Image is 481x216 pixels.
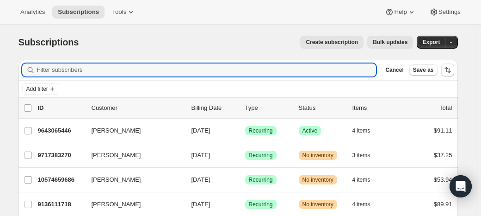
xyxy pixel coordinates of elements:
[38,124,452,137] div: 9643065446[PERSON_NAME][DATE]SuccessRecurringSuccessActive4 items$91.11
[15,6,50,19] button: Analytics
[382,64,407,76] button: Cancel
[38,175,84,184] p: 10574659686
[58,8,99,16] span: Subscriptions
[434,201,452,208] span: $89.91
[379,6,421,19] button: Help
[300,36,364,49] button: Create subscription
[302,127,318,134] span: Active
[249,127,273,134] span: Recurring
[299,103,345,113] p: Status
[352,173,381,186] button: 4 items
[38,149,452,162] div: 9717383270[PERSON_NAME][DATE]SuccessRecurringWarningNo inventory3 items$37.25
[20,8,45,16] span: Analytics
[249,152,273,159] span: Recurring
[38,126,84,135] p: 9643065446
[245,103,291,113] div: Type
[26,85,48,93] span: Add filter
[422,38,440,46] span: Export
[249,201,273,208] span: Recurring
[191,176,210,183] span: [DATE]
[450,175,472,197] div: Open Intercom Messenger
[434,152,452,159] span: $37.25
[86,197,179,212] button: [PERSON_NAME]
[191,201,210,208] span: [DATE]
[441,64,454,76] button: Sort the results
[385,66,403,74] span: Cancel
[38,200,84,209] p: 9136111718
[92,151,141,160] span: [PERSON_NAME]
[352,149,381,162] button: 3 items
[38,173,452,186] div: 10574659686[PERSON_NAME][DATE]SuccessRecurringWarningNo inventory4 items$53.94
[92,126,141,135] span: [PERSON_NAME]
[352,103,399,113] div: Items
[38,103,84,113] p: ID
[424,6,466,19] button: Settings
[106,6,141,19] button: Tools
[306,38,358,46] span: Create subscription
[409,64,438,76] button: Save as
[352,176,370,184] span: 4 items
[38,198,452,211] div: 9136111718[PERSON_NAME][DATE]SuccessRecurringWarningNo inventory4 items$89.91
[112,8,126,16] span: Tools
[92,200,141,209] span: [PERSON_NAME]
[434,127,452,134] span: $91.11
[38,103,452,113] div: IDCustomerBilling DateTypeStatusItemsTotal
[52,6,105,19] button: Subscriptions
[373,38,407,46] span: Bulk updates
[302,152,333,159] span: No inventory
[352,198,381,211] button: 4 items
[38,151,84,160] p: 9717383270
[439,103,452,113] p: Total
[191,127,210,134] span: [DATE]
[37,64,376,76] input: Filter subscribers
[417,36,445,49] button: Export
[394,8,407,16] span: Help
[302,176,333,184] span: No inventory
[438,8,461,16] span: Settings
[352,152,370,159] span: 3 items
[92,103,184,113] p: Customer
[367,36,413,49] button: Bulk updates
[92,175,141,184] span: [PERSON_NAME]
[302,201,333,208] span: No inventory
[413,66,434,74] span: Save as
[22,83,59,95] button: Add filter
[86,172,179,187] button: [PERSON_NAME]
[18,37,79,47] span: Subscriptions
[352,127,370,134] span: 4 items
[352,201,370,208] span: 4 items
[434,176,452,183] span: $53.94
[352,124,381,137] button: 4 items
[191,103,238,113] p: Billing Date
[86,148,179,163] button: [PERSON_NAME]
[86,123,179,138] button: [PERSON_NAME]
[249,176,273,184] span: Recurring
[191,152,210,159] span: [DATE]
